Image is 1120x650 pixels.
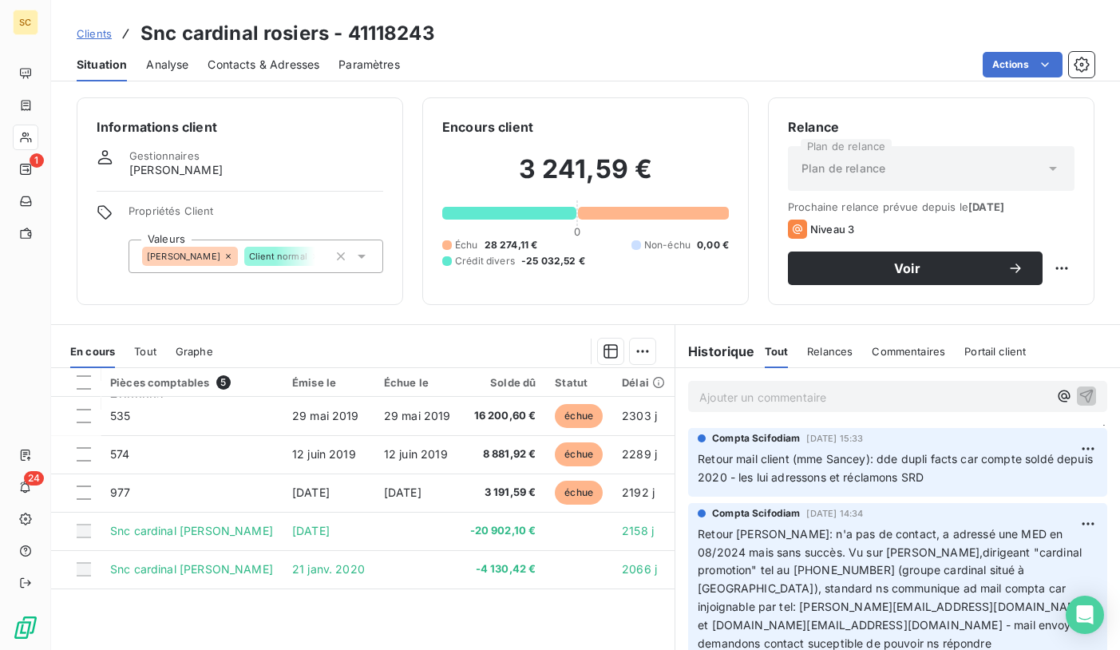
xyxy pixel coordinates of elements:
[146,57,188,73] span: Analyse
[24,471,44,486] span: 24
[216,375,231,390] span: 5
[788,252,1043,285] button: Voir
[485,238,538,252] span: 28 274,11 €
[384,376,451,389] div: Échue le
[110,486,130,499] span: 977
[712,431,800,446] span: Compta Scifodiam
[176,345,213,358] span: Graphe
[292,486,330,499] span: [DATE]
[110,375,273,390] div: Pièces comptables
[470,485,536,501] span: 3 191,59 €
[470,376,536,389] div: Solde dû
[622,524,654,537] span: 2158 j
[129,162,223,178] span: [PERSON_NAME]
[140,19,435,48] h3: Snc cardinal rosiers - 41118243
[622,562,657,576] span: 2066 j
[208,57,319,73] span: Contacts & Adresses
[292,562,365,576] span: 21 janv. 2020
[806,509,863,518] span: [DATE] 14:34
[147,252,220,261] span: [PERSON_NAME]
[574,225,580,238] span: 0
[697,238,729,252] span: 0,00 €
[698,452,1096,484] span: Retour mail client (mme Sancey): dde dupli facts car compte soldé depuis 2020 - les lui adressons...
[622,447,657,461] span: 2289 j
[110,562,273,576] span: Snc cardinal [PERSON_NAME]
[622,376,665,389] div: Délai
[1066,596,1104,634] div: Open Intercom Messenger
[442,117,533,137] h6: Encours client
[77,26,112,42] a: Clients
[77,57,127,73] span: Situation
[806,434,863,443] span: [DATE] 15:33
[622,409,657,422] span: 2303 j
[384,447,448,461] span: 12 juin 2019
[77,27,112,40] span: Clients
[13,10,38,35] div: SC
[765,345,789,358] span: Tout
[872,345,945,358] span: Commentaires
[644,238,691,252] span: Non-échu
[70,345,115,358] span: En cours
[292,524,330,537] span: [DATE]
[292,376,365,389] div: Émise le
[134,345,156,358] span: Tout
[521,254,585,268] span: -25 032,52 €
[555,481,603,505] span: échue
[315,249,328,264] input: Ajouter une valeur
[338,57,400,73] span: Paramètres
[801,161,885,176] span: Plan de relance
[968,200,1004,213] span: [DATE]
[384,409,451,422] span: 29 mai 2019
[964,345,1026,358] span: Portail client
[292,447,356,461] span: 12 juin 2019
[455,254,515,268] span: Crédit divers
[442,153,729,201] h2: 3 241,59 €
[110,447,129,461] span: 574
[110,524,273,537] span: Snc cardinal [PERSON_NAME]
[675,342,755,361] h6: Historique
[712,506,800,521] span: Compta Scifodiam
[555,376,603,389] div: Statut
[110,409,130,422] span: 535
[30,153,44,168] span: 1
[129,149,200,162] span: Gestionnaires
[622,486,655,499] span: 2192 j
[788,200,1074,213] span: Prochaine relance prévue depuis le
[470,523,536,539] span: -20 902,10 €
[470,408,536,424] span: 16 200,60 €
[788,117,1074,137] h6: Relance
[129,204,383,227] span: Propriétés Client
[97,117,383,137] h6: Informations client
[810,223,854,236] span: Niveau 3
[555,404,603,428] span: échue
[470,561,536,577] span: -4 130,42 €
[807,262,1007,275] span: Voir
[249,252,307,261] span: Client normal
[470,446,536,462] span: 8 881,92 €
[555,442,603,466] span: échue
[292,409,359,422] span: 29 mai 2019
[698,527,1094,650] span: Retour [PERSON_NAME]: n'a pas de contact, a adressé une MED en 08/2024 mais sans succès. Vu sur [...
[983,52,1063,77] button: Actions
[13,615,38,640] img: Logo LeanPay
[384,486,421,499] span: [DATE]
[455,238,478,252] span: Échu
[807,345,853,358] span: Relances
